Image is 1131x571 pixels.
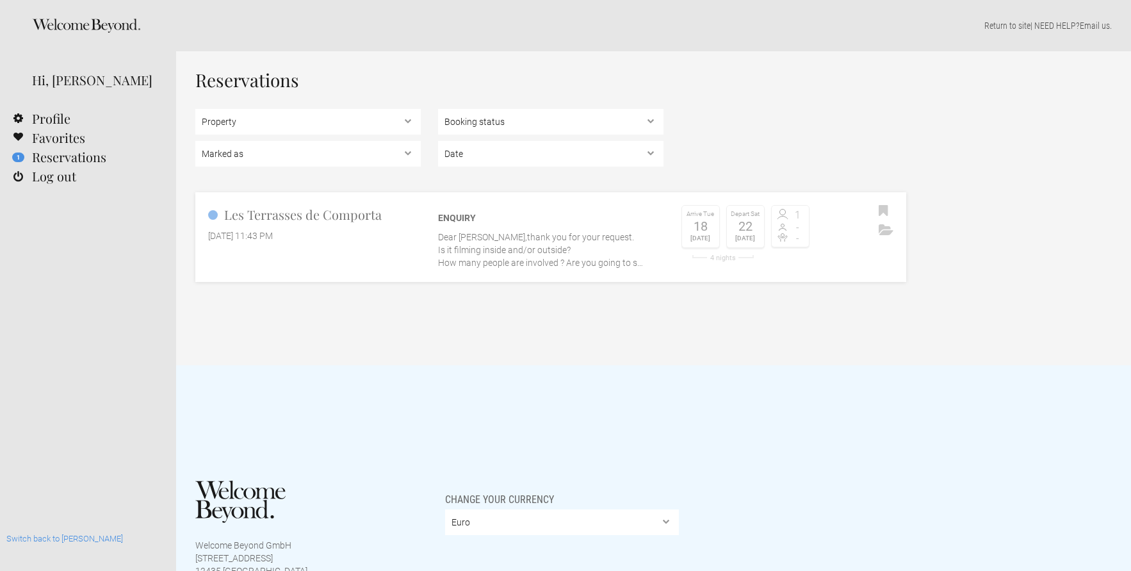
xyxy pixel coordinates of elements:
select: , , , [195,141,421,167]
a: Return to site [984,21,1030,31]
div: Enquiry [438,211,663,224]
select: , [438,141,663,167]
h1: Reservations [195,70,906,90]
div: [DATE] [730,233,761,244]
span: 1 [790,210,806,220]
button: Bookmark [875,202,891,221]
div: Arrive Tue [685,209,716,220]
flynt-notification-badge: 1 [12,153,24,162]
img: Welcome Beyond [195,481,286,523]
div: [DATE] [685,233,716,244]
button: Archive [875,221,897,240]
a: Switch back to [PERSON_NAME] [6,534,123,543]
a: Les Terrasses de Comporta [DATE] 11:43 PM Enquiry Dear [PERSON_NAME],thank you for your request.I... [195,192,906,282]
select: , , [438,109,663,135]
div: 4 nights [681,254,765,261]
span: Change your currency [445,481,554,506]
span: - [790,222,806,233]
p: Dear [PERSON_NAME],thank you for your request. Is it filming inside and/or outside? How many peop... [438,231,663,269]
h2: Les Terrasses de Comporta [208,205,421,224]
a: Email us [1080,21,1110,31]
span: - [790,233,806,244]
flynt-date-display: [DATE] 11:43 PM [208,231,273,241]
select: Change your currency [445,509,679,535]
div: 22 [730,220,761,233]
div: 18 [685,220,716,233]
p: | NEED HELP? . [195,19,1112,32]
div: Depart Sat [730,209,761,220]
div: Hi, [PERSON_NAME] [32,70,157,90]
